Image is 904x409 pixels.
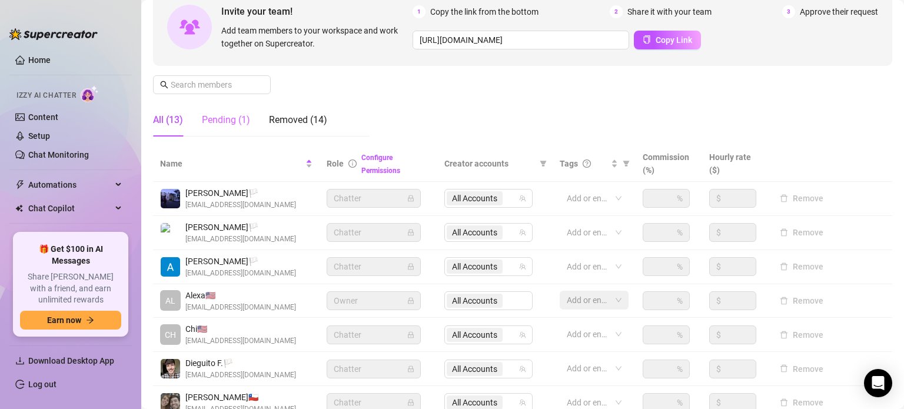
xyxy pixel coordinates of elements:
span: Chatter [334,360,414,378]
a: Configure Permissions [361,154,400,175]
span: Add team members to your workspace and work together on Supercreator. [221,24,408,50]
span: Automations [28,175,112,194]
span: All Accounts [447,328,503,342]
span: Name [160,157,303,170]
img: Adrian Gerosa [161,189,180,208]
span: lock [407,229,414,236]
span: All Accounts [452,396,497,409]
th: Name [153,146,320,182]
span: search [160,81,168,89]
button: Remove [775,362,828,376]
span: Approve their request [800,5,878,18]
img: Chat Copilot [15,204,23,212]
th: Commission (%) [636,146,702,182]
span: Copy the link from the bottom [430,5,539,18]
span: All Accounts [452,328,497,341]
span: [EMAIL_ADDRESS][DOMAIN_NAME] [185,302,296,313]
span: All Accounts [452,363,497,375]
span: All Accounts [447,362,503,376]
span: filter [537,155,549,172]
span: team [519,195,526,202]
a: Chat Monitoring [28,150,89,159]
span: Share [PERSON_NAME] with a friend, and earn unlimited rewards [20,271,121,306]
img: Alejandro cimino [161,223,180,242]
span: AL [165,294,175,307]
span: Izzy AI Chatter [16,90,76,101]
a: Log out [28,380,56,389]
span: team [519,229,526,236]
span: filter [623,160,630,167]
span: [EMAIL_ADDRESS][DOMAIN_NAME] [185,335,296,347]
span: Download Desktop App [28,356,114,365]
span: [EMAIL_ADDRESS][DOMAIN_NAME] [185,234,296,245]
span: team [519,365,526,373]
span: Chatter [334,258,414,275]
button: Copy Link [634,31,701,49]
span: CH [165,328,176,341]
span: Alexa 🇺🇸 [185,289,296,302]
span: Chatter [334,224,414,241]
a: Setup [28,131,50,141]
span: thunderbolt [15,180,25,189]
span: [PERSON_NAME] 🏳️ [185,187,296,199]
span: Creator accounts [444,157,535,170]
span: 3 [782,5,795,18]
img: logo-BBDzfeDw.svg [9,28,98,40]
span: Role [327,159,344,168]
span: Chat Copilot [28,199,112,218]
span: 2 [610,5,623,18]
button: Remove [775,328,828,342]
span: Tags [560,157,578,170]
th: Hourly rate ($) [702,146,768,182]
span: team [519,331,526,338]
span: All Accounts [447,260,503,274]
div: Open Intercom Messenger [864,369,892,397]
span: 1 [413,5,426,18]
span: All Accounts [452,192,497,205]
img: AI Chatter [81,85,99,102]
div: Pending (1) [202,113,250,127]
a: Home [28,55,51,65]
span: All Accounts [447,225,503,240]
span: filter [620,155,632,172]
span: [EMAIL_ADDRESS][DOMAIN_NAME] [185,370,296,381]
span: lock [407,263,414,270]
input: Search members [171,78,254,91]
img: Alejandro Cimino [161,257,180,277]
span: Chatter [334,326,414,344]
button: Earn nowarrow-right [20,311,121,330]
span: 🎁 Get $100 in AI Messages [20,244,121,267]
button: Remove [775,294,828,308]
span: lock [407,399,414,406]
button: Remove [775,225,828,240]
span: All Accounts [452,226,497,239]
span: Dieguito F. 🏳️ [185,357,296,370]
button: Remove [775,191,828,205]
span: [PERSON_NAME] 🇨🇱 [185,391,296,404]
span: lock [407,365,414,373]
span: Owner [334,292,414,310]
span: lock [407,297,414,304]
span: Share it with your team [627,5,712,18]
span: question-circle [583,159,591,168]
span: [PERSON_NAME] 🏳️ [185,255,296,268]
img: Dieguito Fernán [161,359,180,378]
span: Chi 🇺🇸 [185,322,296,335]
span: filter [540,160,547,167]
span: Earn now [47,315,81,325]
span: All Accounts [447,191,503,205]
span: lock [407,331,414,338]
span: download [15,356,25,365]
span: arrow-right [86,316,94,324]
span: lock [407,195,414,202]
span: [EMAIL_ADDRESS][DOMAIN_NAME] [185,268,296,279]
span: team [519,399,526,406]
span: All Accounts [452,260,497,273]
span: team [519,263,526,270]
span: Invite your team! [221,4,413,19]
span: info-circle [348,159,357,168]
span: [PERSON_NAME] 🏳️ [185,221,296,234]
button: Remove [775,260,828,274]
span: Copy Link [656,35,692,45]
span: copy [643,35,651,44]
